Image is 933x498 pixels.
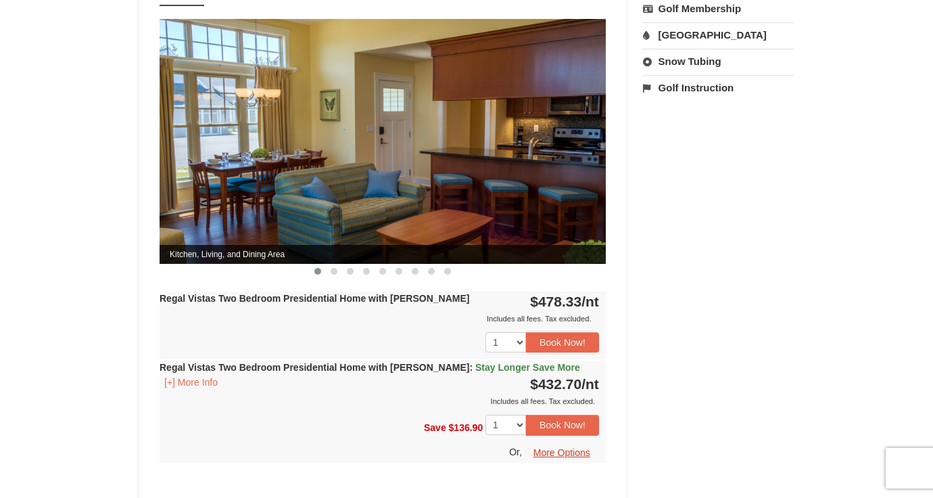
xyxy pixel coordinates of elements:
span: Kitchen, Living, and Dining Area [160,245,606,264]
strong: Regal Vistas Two Bedroom Presidential Home with [PERSON_NAME] [160,293,469,304]
a: Snow Tubing [643,49,794,74]
span: Or, [509,446,522,457]
span: $136.90 [449,422,483,433]
span: Save [424,422,446,433]
img: Kitchen, Living, and Dining Area [160,19,606,263]
span: Stay Longer Save More [475,362,580,373]
span: $432.70 [530,376,581,392]
span: : [469,362,473,373]
a: [GEOGRAPHIC_DATA] [643,22,794,47]
a: Golf Instruction [643,75,794,100]
div: Includes all fees. Tax excluded. [160,312,599,325]
strong: Regal Vistas Two Bedroom Presidential Home with [PERSON_NAME] [160,362,580,373]
button: More Options [525,443,599,463]
button: [+] More Info [160,375,222,390]
span: /nt [581,376,599,392]
strong: $478.33 [530,294,599,309]
div: Includes all fees. Tax excluded. [160,394,599,408]
button: Book Now! [526,332,599,353]
button: Book Now! [526,415,599,435]
span: /nt [581,294,599,309]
